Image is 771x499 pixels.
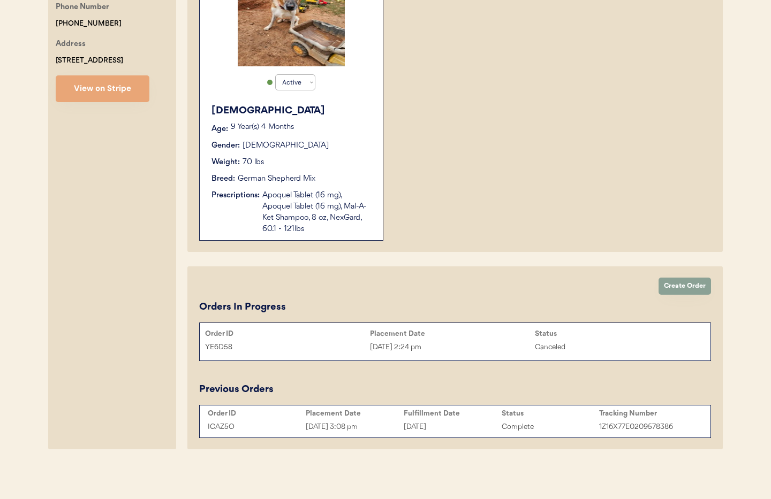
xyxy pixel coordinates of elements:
div: German Shepherd Mix [238,173,315,185]
div: 70 lbs [243,157,264,168]
div: Complete [502,421,600,433]
div: Previous Orders [199,382,274,397]
div: [DATE] 3:08 pm [306,421,404,433]
p: 9 Year(s) 4 Months [231,124,372,131]
div: [DATE] [404,421,502,433]
div: Age: [211,124,228,135]
div: Tracking Number [599,409,697,418]
div: ICAZ5O [208,421,306,433]
div: Apoquel Tablet (16 mg), Apoquel Tablet (16 mg), Mal-A-Ket Shampoo, 8 oz, NexGard, 60.1 - 121lbs [262,190,372,235]
div: Canceled [535,341,700,354]
div: YE6D58 [205,341,370,354]
button: View on Stripe [56,75,149,102]
div: Address [56,38,86,51]
div: Placement Date [306,409,404,418]
div: Status [535,329,700,338]
div: [DEMOGRAPHIC_DATA] [243,140,329,151]
button: Create Order [659,278,711,295]
div: Phone Number [56,1,109,14]
div: [STREET_ADDRESS] [56,55,123,67]
div: [PHONE_NUMBER] [56,18,122,30]
div: Order ID [208,409,306,418]
div: Breed: [211,173,235,185]
div: Order ID [205,329,370,338]
div: Fulfillment Date [404,409,502,418]
div: Prescriptions: [211,190,260,201]
div: Status [502,409,600,418]
div: Orders In Progress [199,300,286,314]
div: Gender: [211,140,240,151]
div: Placement Date [370,329,535,338]
div: 1Z16X77E0209578386 [599,421,697,433]
div: [DATE] 2:24 pm [370,341,535,354]
div: [DEMOGRAPHIC_DATA] [211,104,372,118]
div: Weight: [211,157,240,168]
